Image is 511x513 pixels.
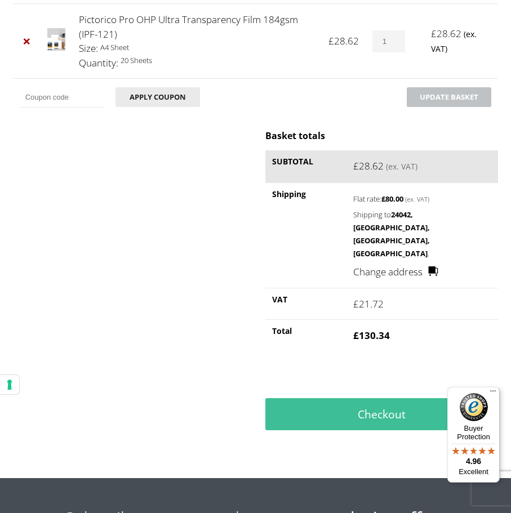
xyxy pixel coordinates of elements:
[20,87,104,108] input: Coupon code
[447,387,500,483] button: Trusted Shops TrustmarkBuyer Protection4.96Excellent
[265,182,347,288] th: Shipping
[353,329,390,342] bdi: 130.34
[466,457,481,466] span: 4.96
[353,208,491,260] p: Shipping to .
[486,387,500,400] button: Menu
[431,27,437,40] span: £
[265,288,347,320] th: VAT
[372,30,405,52] input: Product quantity
[407,87,491,107] button: Update basket
[447,467,500,476] p: Excellent
[20,34,34,48] a: Remove Pictorico Pro OHP Ultra Transparency Film 184gsm (IPF-121) from basket
[79,13,298,41] a: Pictorico Pro OHP Ultra Transparency Film 184gsm (IPF-121)
[386,161,417,172] small: (ex. VAT)
[328,34,359,47] bdi: 28.62
[353,297,384,310] bdi: 21.72
[328,34,334,47] span: £
[353,297,359,310] span: £
[405,195,429,203] small: (ex. VAT)
[79,41,98,56] dt: Size:
[353,265,438,279] a: Change address
[265,398,499,431] a: Checkout
[381,194,403,204] bdi: 80.00
[353,191,477,205] label: Flat rate:
[447,424,500,441] p: Buyer Protection
[79,54,315,67] p: 20 Sheets
[460,393,488,421] img: Trusted Shops Trustmark
[265,150,347,182] th: Subtotal
[47,28,65,51] img: Pictorico Pro OHP Ultra Transparency Film 184gsm (IPF-121)
[265,364,499,389] iframe: PayPal
[431,27,461,40] bdi: 28.62
[381,194,385,204] span: £
[353,329,359,342] span: £
[353,159,384,172] bdi: 28.62
[265,130,499,142] h2: Basket totals
[115,87,200,107] button: Apply coupon
[79,41,315,54] p: A4 Sheet
[353,209,430,258] strong: 24042, [GEOGRAPHIC_DATA], [GEOGRAPHIC_DATA], [GEOGRAPHIC_DATA]
[79,56,118,70] dt: Quantity:
[265,319,347,351] th: Total
[353,159,359,172] span: £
